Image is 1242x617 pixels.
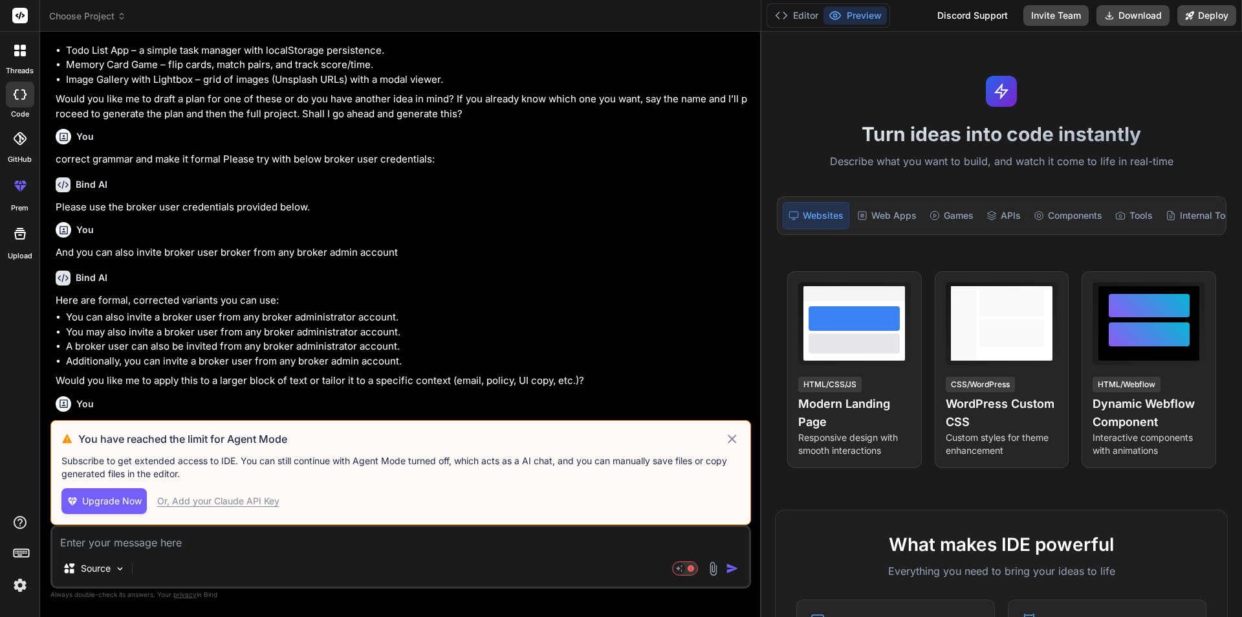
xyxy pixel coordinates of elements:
p: Describe what you want to build, and watch it come to life in real-time [769,153,1234,170]
p: And you can also invite broker user broker from any broker admin account [56,245,748,260]
li: You may also invite a broker user from any broker administrator account. [66,325,748,340]
img: icon [726,562,739,575]
p: Custom styles for theme enhancement [946,431,1058,457]
div: APIs [981,202,1026,229]
p: Interactive components with animations [1093,431,1205,457]
h2: What makes IDE powerful [796,531,1206,558]
label: Upload [8,251,32,262]
button: Download [1096,5,1170,26]
h6: You [76,130,94,143]
p: Subscribe to get extended access to IDE. You can still continue with Agent Mode turned off, which... [61,454,740,480]
h4: Dynamic Webflow Component [1093,395,1205,431]
h4: WordPress Custom CSS [946,395,1058,431]
h6: Bind AI [76,178,107,191]
label: code [11,109,29,120]
button: Editor [770,6,823,25]
div: CSS/WordPress [946,377,1015,392]
div: Tools [1110,202,1158,229]
button: Upgrade Now [61,488,147,514]
div: Or, Add your Claude API Key [157,495,279,508]
h1: Turn ideas into code instantly [769,122,1234,146]
span: Upgrade Now [82,495,142,508]
div: Components [1029,202,1107,229]
h6: You [76,398,94,410]
p: Here are formal, corrected variants you can use: [56,293,748,308]
p: correct grammar and make it formal Please try with below broker user credentials: [56,152,748,167]
li: Additionally, you can invite a broker user from any broker admin account. [66,354,748,369]
span: privacy [173,590,197,598]
li: Image Gallery with Lightbox – grid of images (Unsplash URLs) with a modal viewer. [66,73,748,87]
span: Choose Project [49,10,126,23]
li: You can also invite a broker user from any broker administrator account. [66,310,748,325]
div: HTML/Webflow [1093,377,1160,392]
img: attachment [706,561,721,576]
div: Games [924,202,979,229]
p: Responsive design with smooth interactions [798,431,911,457]
div: Discord Support [930,5,1016,26]
h4: Modern Landing Page [798,395,911,431]
div: Websites [783,202,849,229]
h6: Bind AI [76,271,107,284]
div: HTML/CSS/JS [798,377,862,392]
button: Deploy [1177,5,1236,26]
label: threads [6,65,34,76]
p: Source [81,562,111,575]
p: Please use the broker user credentials provided below. [56,200,748,215]
p: correct grammar and make it formal And you can also invite broker user broker from any broker adm... [56,420,748,434]
p: Always double-check its answers. Your in Bind [50,589,751,601]
p: Would you like me to draft a plan for one of these or do you have another idea in mind? If you al... [56,92,748,121]
img: Pick Models [114,563,125,574]
p: Would you like me to apply this to a larger block of text or tailor it to a specific context (ema... [56,374,748,388]
label: GitHub [8,154,32,165]
img: settings [9,574,31,596]
li: Todo List App – a simple task manager with localStorage persistence. [66,43,748,58]
button: Preview [823,6,887,25]
p: Everything you need to bring your ideas to life [796,563,1206,579]
label: prem [11,203,28,214]
li: Memory Card Game – flip cards, match pairs, and track score/time. [66,58,748,73]
h6: You [76,223,94,236]
div: Web Apps [852,202,922,229]
button: Invite Team [1023,5,1089,26]
h3: You have reached the limit for Agent Mode [78,431,725,447]
li: A broker user can also be invited from any broker administrator account. [66,339,748,354]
